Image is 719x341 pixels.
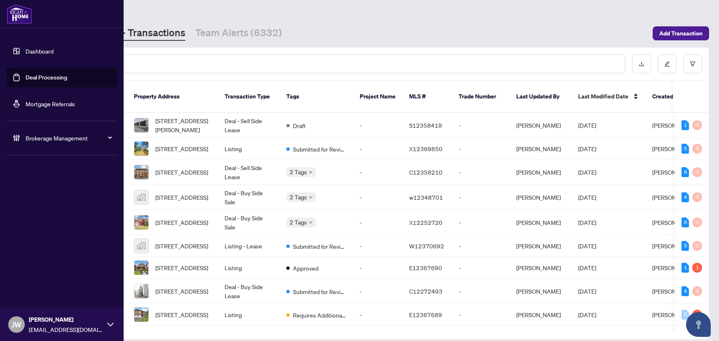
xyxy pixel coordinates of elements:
[632,54,651,73] button: download
[353,304,403,326] td: -
[134,165,148,179] img: thumbnail-img
[290,192,307,202] span: 2 Tags
[134,261,148,275] img: thumbnail-img
[218,257,280,279] td: Listing
[578,194,596,201] span: [DATE]
[682,120,689,130] div: 1
[134,118,148,132] img: thumbnail-img
[155,287,208,296] span: [STREET_ADDRESS]
[682,192,689,202] div: 4
[134,308,148,322] img: thumbnail-img
[664,61,670,67] span: edit
[155,144,208,153] span: [STREET_ADDRESS]
[452,257,510,279] td: -
[353,138,403,160] td: -
[510,81,571,113] th: Last Updated By
[293,287,347,296] span: Submitted for Review
[571,81,646,113] th: Last Modified Date
[682,286,689,296] div: 4
[578,168,596,176] span: [DATE]
[409,242,444,250] span: W12370692
[692,310,702,320] div: 1
[653,26,709,40] button: Add Transaction
[409,145,443,152] span: X12369850
[293,145,347,154] span: Submitted for Review
[218,160,280,185] td: Deal - Sell Side Lease
[692,167,702,177] div: 0
[510,138,571,160] td: [PERSON_NAME]
[218,113,280,138] td: Deal - Sell Side Lease
[578,92,628,101] span: Last Modified Date
[652,219,697,226] span: [PERSON_NAME]
[290,217,307,227] span: 2 Tags
[218,138,280,160] td: Listing
[452,210,510,235] td: -
[26,74,67,81] a: Deal Processing
[682,241,689,251] div: 5
[134,284,148,298] img: thumbnail-img
[218,304,280,326] td: Listing
[652,168,697,176] span: [PERSON_NAME]
[452,235,510,257] td: -
[409,264,442,271] span: E12367690
[293,311,347,320] span: Requires Additional Docs
[510,210,571,235] td: [PERSON_NAME]
[134,215,148,229] img: thumbnail-img
[218,235,280,257] td: Listing - Lease
[353,185,403,210] td: -
[26,100,75,107] a: Mortgage Referrals
[652,121,697,129] span: [PERSON_NAME]
[578,287,596,295] span: [DATE]
[353,279,403,304] td: -
[652,194,697,201] span: [PERSON_NAME]
[353,113,403,138] td: -
[353,210,403,235] td: -
[646,81,695,113] th: Created By
[280,81,353,113] th: Tags
[683,54,702,73] button: filter
[682,144,689,154] div: 5
[692,241,702,251] div: 0
[29,325,103,334] span: [EMAIL_ADDRESS][DOMAIN_NAME]
[409,194,443,201] span: w12348701
[652,145,697,152] span: [PERSON_NAME]
[403,81,452,113] th: MLS #
[127,81,218,113] th: Property Address
[510,235,571,257] td: [PERSON_NAME]
[218,81,280,113] th: Transaction Type
[639,61,644,67] span: download
[134,239,148,253] img: thumbnail-img
[155,116,211,134] span: [STREET_ADDRESS][PERSON_NAME]
[510,185,571,210] td: [PERSON_NAME]
[409,121,442,129] span: S12358419
[658,54,677,73] button: edit
[7,4,32,24] img: logo
[134,142,148,156] img: thumbnail-img
[452,113,510,138] td: -
[155,263,208,272] span: [STREET_ADDRESS]
[510,279,571,304] td: [PERSON_NAME]
[134,190,148,204] img: thumbnail-img
[309,220,313,224] span: down
[578,121,596,129] span: [DATE]
[409,287,443,295] span: C12272493
[452,185,510,210] td: -
[218,279,280,304] td: Deal - Buy Side Lease
[353,257,403,279] td: -
[155,193,208,202] span: [STREET_ADDRESS]
[290,167,307,177] span: 2 Tags
[659,27,703,40] span: Add Transaction
[218,185,280,210] td: Deal - Buy Side Sale
[26,133,111,142] span: Brokerage Management
[452,279,510,304] td: -
[155,241,208,250] span: [STREET_ADDRESS]
[692,192,702,202] div: 0
[26,47,54,55] a: Dashboard
[195,26,282,41] a: Team Alerts (6332)
[578,242,596,250] span: [DATE]
[293,264,319,273] span: Approved
[409,168,443,176] span: C12358210
[692,144,702,154] div: 0
[155,310,208,319] span: [STREET_ADDRESS]
[686,312,711,337] button: Open asap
